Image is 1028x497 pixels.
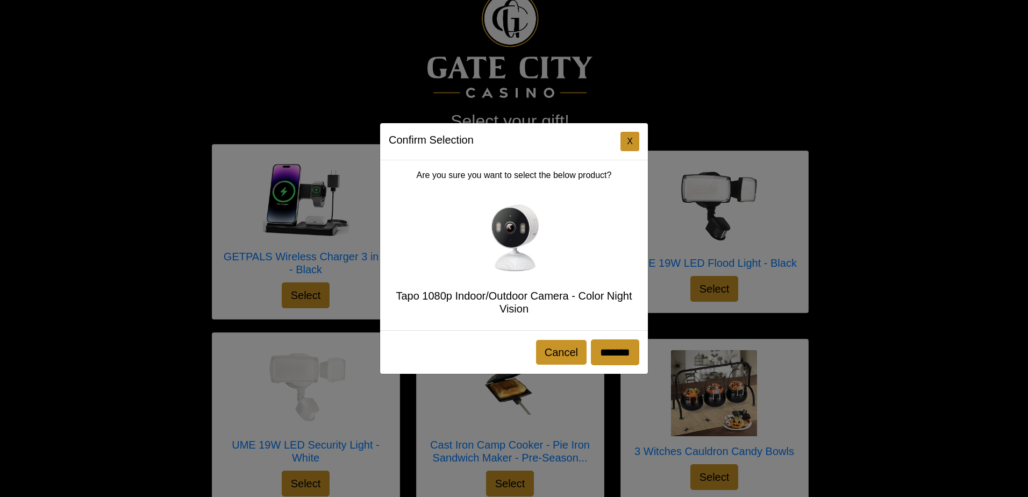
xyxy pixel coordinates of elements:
button: Cancel [536,340,587,365]
button: Close [620,132,639,151]
h5: Tapo 1080p Indoor/Outdoor Camera - Color Night Vision [389,289,639,315]
div: Are you sure you want to select the below product? [380,160,648,330]
img: Tapo 1080p Indoor/Outdoor Camera - Color Night Vision [471,195,557,281]
h5: Confirm Selection [389,132,474,148]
